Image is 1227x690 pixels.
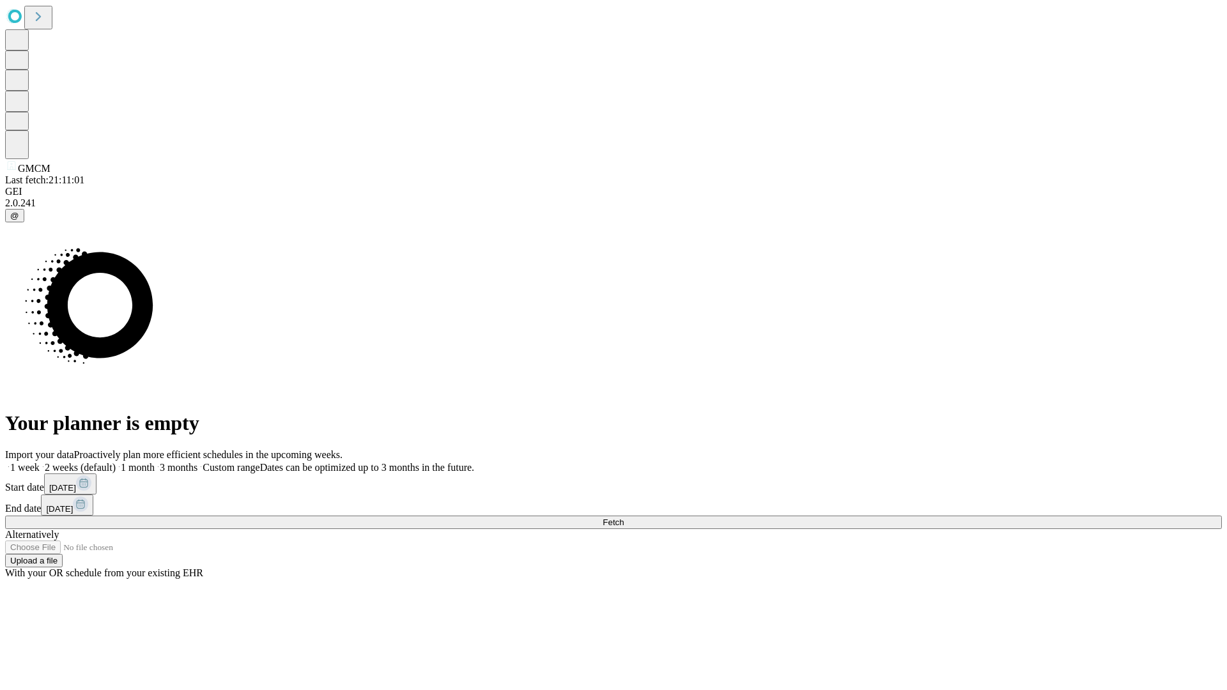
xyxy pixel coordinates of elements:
[5,411,1222,435] h1: Your planner is empty
[121,462,155,473] span: 1 month
[5,186,1222,197] div: GEI
[74,449,343,460] span: Proactively plan more efficient schedules in the upcoming weeks.
[46,504,73,514] span: [DATE]
[5,494,1222,516] div: End date
[5,197,1222,209] div: 2.0.241
[10,211,19,220] span: @
[160,462,197,473] span: 3 months
[5,516,1222,529] button: Fetch
[5,567,203,578] span: With your OR schedule from your existing EHR
[203,462,259,473] span: Custom range
[260,462,474,473] span: Dates can be optimized up to 3 months in the future.
[10,462,40,473] span: 1 week
[41,494,93,516] button: [DATE]
[45,462,116,473] span: 2 weeks (default)
[5,449,74,460] span: Import your data
[44,473,96,494] button: [DATE]
[5,529,59,540] span: Alternatively
[5,473,1222,494] div: Start date
[49,483,76,493] span: [DATE]
[18,163,50,174] span: GMCM
[603,517,624,527] span: Fetch
[5,209,24,222] button: @
[5,554,63,567] button: Upload a file
[5,174,84,185] span: Last fetch: 21:11:01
